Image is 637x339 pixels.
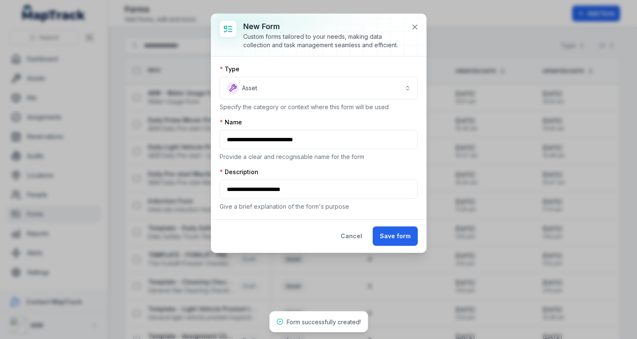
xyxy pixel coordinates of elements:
[373,226,418,246] button: Save form
[220,77,418,100] button: Asset
[333,226,369,246] button: Cancel
[220,118,242,126] label: Name
[220,168,258,176] label: Description
[287,318,361,326] span: Form successfully created!
[220,202,418,211] p: Give a brief explanation of the form's purpose
[220,65,239,73] label: Type
[220,103,418,111] p: Specify the category or context where this form will be used
[243,21,404,32] h3: New form
[220,153,418,161] p: Provide a clear and recognisable name for the form
[243,32,404,49] div: Custom forms tailored to your needs, making data collection and task management seamless and effi...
